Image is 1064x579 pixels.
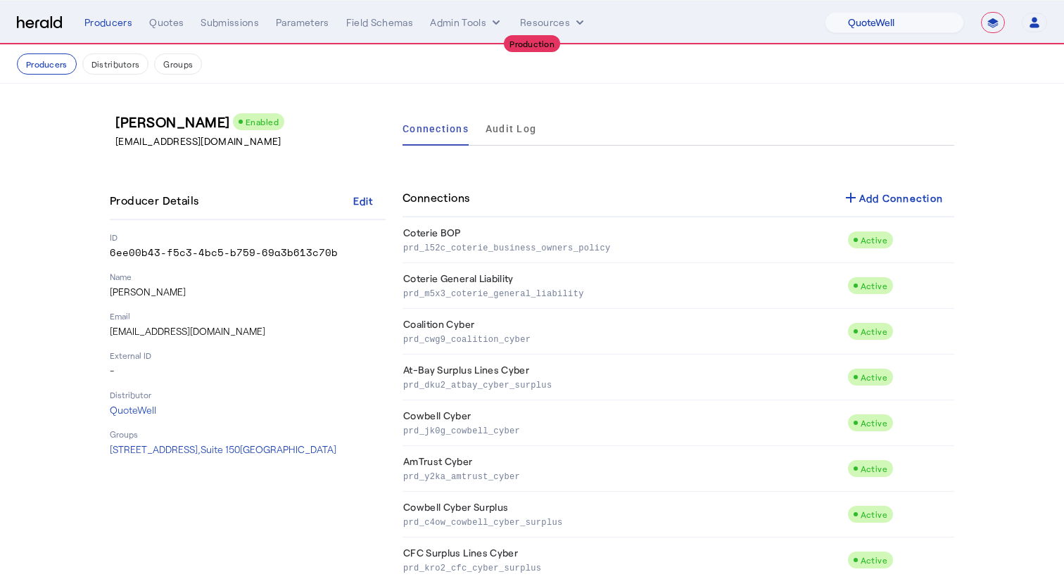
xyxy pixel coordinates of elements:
p: Name [110,271,386,282]
td: Coterie General Liability [403,263,847,309]
p: [EMAIL_ADDRESS][DOMAIN_NAME] [115,134,391,148]
p: - [110,364,386,378]
div: Add Connection [842,189,944,206]
p: QuoteWell [110,403,386,417]
img: Herald Logo [17,16,62,30]
p: prd_y2ka_amtrust_cyber [403,469,842,483]
span: Enabled [246,117,279,127]
div: Edit [353,193,374,208]
span: Active [861,235,887,245]
td: Cowbell Cyber Surplus [403,492,847,537]
div: Field Schemas [346,15,414,30]
span: Active [861,281,887,291]
p: Distributor [110,389,386,400]
p: 6ee00b43-f5c3-4bc5-b759-69a3b613c70b [110,246,386,260]
p: External ID [110,350,386,361]
p: prd_jk0g_cowbell_cyber [403,423,842,437]
h4: Producer Details [110,192,204,209]
td: Cowbell Cyber [403,400,847,446]
span: [STREET_ADDRESS], Suite 150 [GEOGRAPHIC_DATA] [110,443,336,455]
button: Resources dropdown menu [520,15,587,30]
button: Edit [341,188,386,213]
p: prd_m5x3_coterie_general_liability [403,286,842,300]
span: Active [861,326,887,336]
div: Submissions [201,15,259,30]
span: Active [861,464,887,473]
button: internal dropdown menu [430,15,503,30]
p: [PERSON_NAME] [110,285,386,299]
span: Active [861,418,887,428]
td: Coterie BOP [403,217,847,263]
button: Producers [17,53,77,75]
button: Add Connection [831,185,955,210]
p: [EMAIL_ADDRESS][DOMAIN_NAME] [110,324,386,338]
span: Active [861,509,887,519]
p: ID [110,231,386,243]
div: Parameters [276,15,329,30]
div: Production [504,35,560,52]
p: prd_kro2_cfc_cyber_surplus [403,560,842,574]
p: Email [110,310,386,322]
h3: [PERSON_NAME] [115,112,391,132]
span: Audit Log [486,124,536,134]
div: Quotes [149,15,184,30]
span: Active [861,555,887,565]
span: Active [861,372,887,382]
h4: Connections [403,189,469,206]
a: Audit Log [486,112,536,146]
p: prd_dku2_atbay_cyber_surplus [403,377,842,391]
p: prd_c4ow_cowbell_cyber_surplus [403,514,842,528]
p: prd_l52c_coterie_business_owners_policy [403,240,842,254]
span: Connections [403,124,469,134]
td: At-Bay Surplus Lines Cyber [403,355,847,400]
div: Producers [84,15,132,30]
td: AmTrust Cyber [403,446,847,492]
button: Groups [154,53,202,75]
mat-icon: add [842,189,859,206]
td: Coalition Cyber [403,309,847,355]
button: Distributors [82,53,149,75]
p: Groups [110,428,386,440]
p: prd_cwg9_coalition_cyber [403,331,842,345]
a: Connections [403,112,469,146]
